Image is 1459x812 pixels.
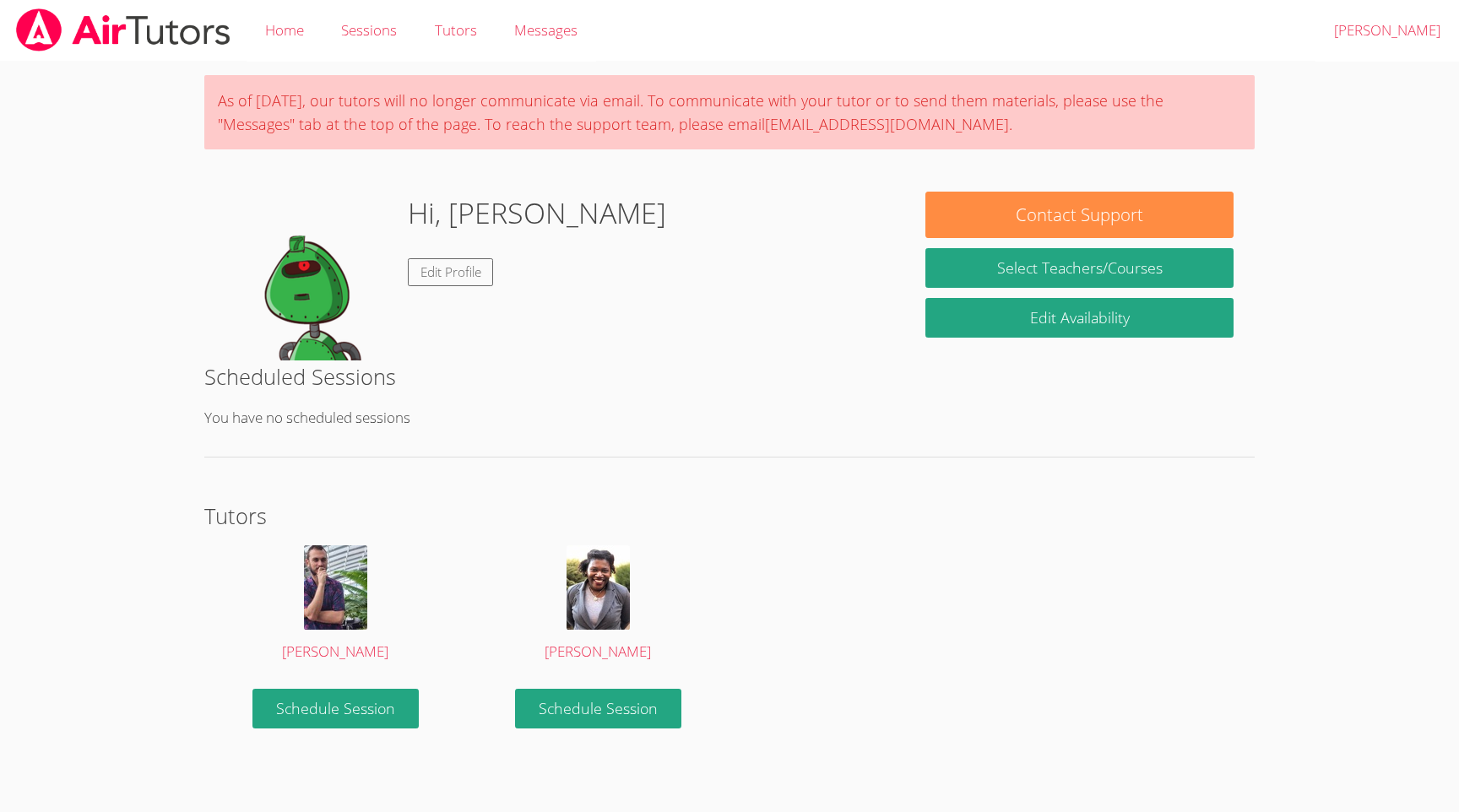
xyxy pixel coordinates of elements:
span: Messages [514,20,578,40]
a: Edit Availability [925,298,1234,338]
span: [PERSON_NAME] [545,641,651,661]
h1: Hi, [PERSON_NAME] [408,192,666,235]
a: Schedule Session [252,689,419,728]
img: default.png [225,192,394,360]
a: Edit Profile [408,258,494,286]
span: [PERSON_NAME] [282,641,388,661]
h2: Tutors [204,500,1255,532]
img: avatar.png [567,545,630,630]
a: Schedule Session [515,689,681,728]
button: Contact Support [925,192,1234,238]
a: [PERSON_NAME] [488,545,708,664]
img: airtutors_banner-c4298cdbf04f3fff15de1276eac7730deb9818008684d7c2e4769d2f7ddbe033.png [14,8,232,51]
a: [PERSON_NAME] [225,545,446,664]
img: 20240721_091457.jpg [304,545,367,630]
h2: Scheduled Sessions [204,360,1255,392]
a: Select Teachers/Courses [925,248,1234,288]
div: As of [DATE], our tutors will no longer communicate via email. To communicate with your tutor or ... [204,75,1255,149]
p: You have no scheduled sessions [204,406,1255,430]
